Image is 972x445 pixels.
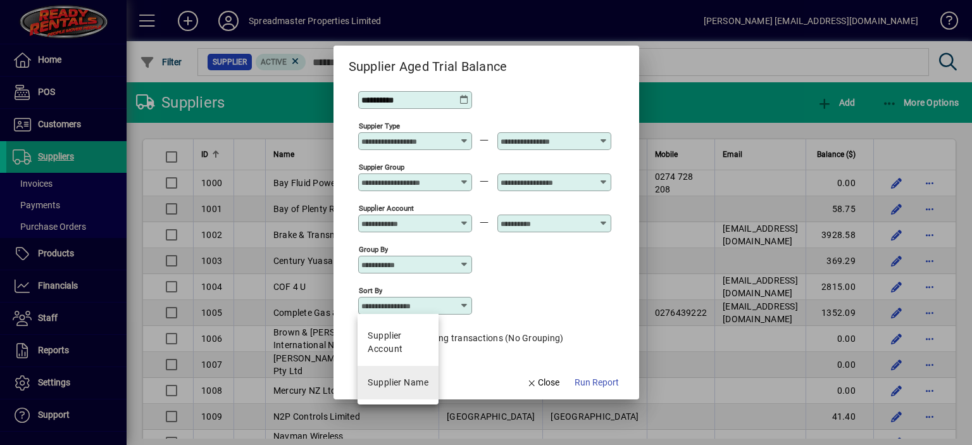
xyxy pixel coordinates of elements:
[521,372,564,394] button: Close
[368,329,428,356] span: Supplier Account
[570,372,624,394] button: Run Report
[368,376,428,389] div: Supplier Name
[358,366,439,399] mat-option: Supplier Name
[359,122,400,130] mat-label: Suppier Type
[380,332,564,344] label: List outstanding transactions (No Grouping)
[526,376,559,389] span: Close
[359,286,382,295] mat-label: Sort by
[359,204,414,213] mat-label: Supplier Account
[359,163,404,172] mat-label: Suppier Group
[575,376,619,389] span: Run Report
[359,245,388,254] mat-label: Group by
[333,46,523,77] h2: Supplier Aged Trial Balance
